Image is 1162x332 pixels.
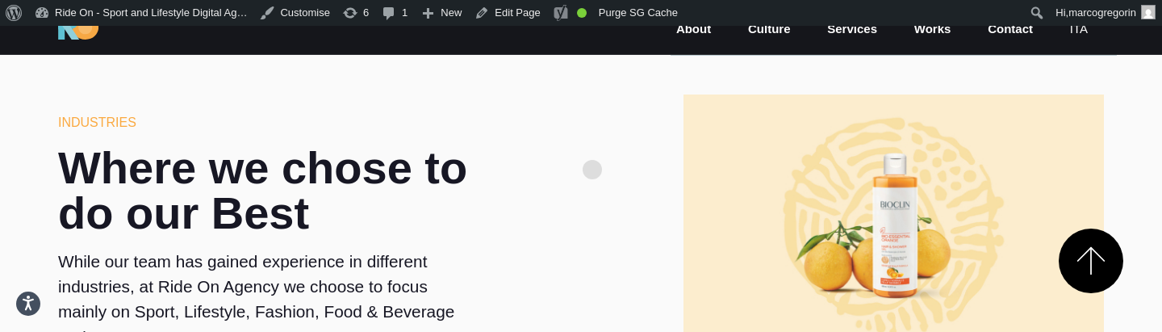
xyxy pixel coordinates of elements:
[826,20,879,39] a: Services
[1068,20,1089,39] a: ita
[746,20,792,39] a: Culture
[58,113,479,132] h6: Industries
[913,20,953,39] a: Works
[577,8,587,18] div: Good
[675,20,713,39] a: About
[58,145,479,236] h2: Where we chose to do our Best
[58,15,98,40] img: Ride On Agency
[986,20,1035,39] a: Contact
[1068,6,1136,19] span: marcogregorin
